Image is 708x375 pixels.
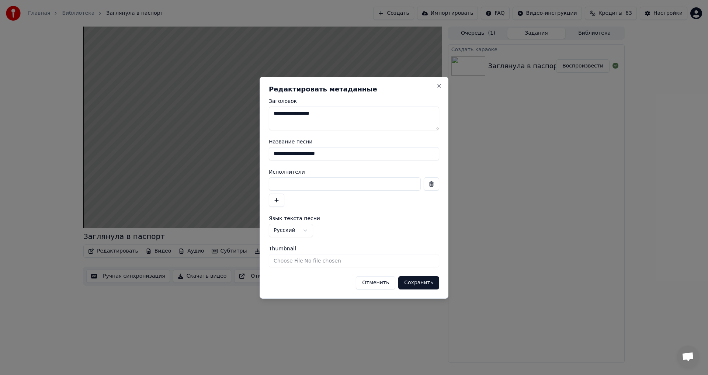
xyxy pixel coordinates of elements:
[269,98,439,104] label: Заголовок
[356,276,395,289] button: Отменить
[269,86,439,93] h2: Редактировать метаданные
[269,216,320,221] span: Язык текста песни
[398,276,439,289] button: Сохранить
[269,246,296,251] span: Thumbnail
[269,139,439,144] label: Название песни
[269,169,439,174] label: Исполнители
